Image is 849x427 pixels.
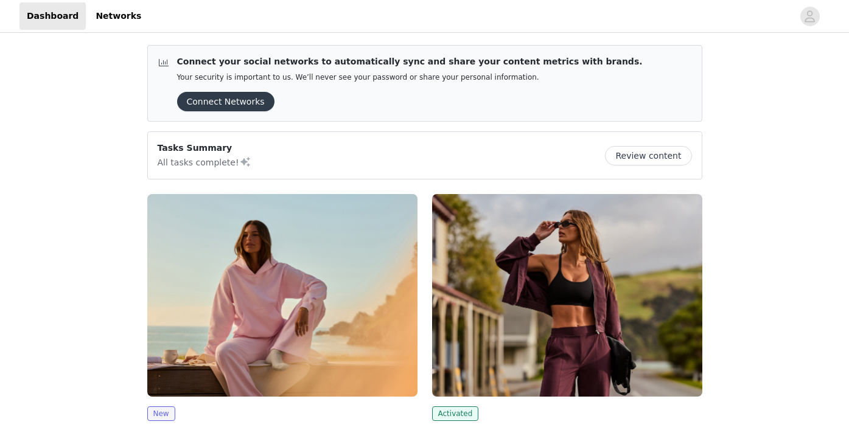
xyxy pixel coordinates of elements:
[88,2,148,30] a: Networks
[177,92,274,111] button: Connect Networks
[19,2,86,30] a: Dashboard
[605,146,691,165] button: Review content
[177,73,643,82] p: Your security is important to us. We’ll never see your password or share your personal information.
[158,154,251,169] p: All tasks complete!
[432,406,479,421] span: Activated
[432,194,702,397] img: Fabletics
[804,7,816,26] div: avatar
[177,55,643,68] p: Connect your social networks to automatically sync and share your content metrics with brands.
[147,194,418,397] img: Fabletics
[158,142,251,154] p: Tasks Summary
[147,406,175,421] span: New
